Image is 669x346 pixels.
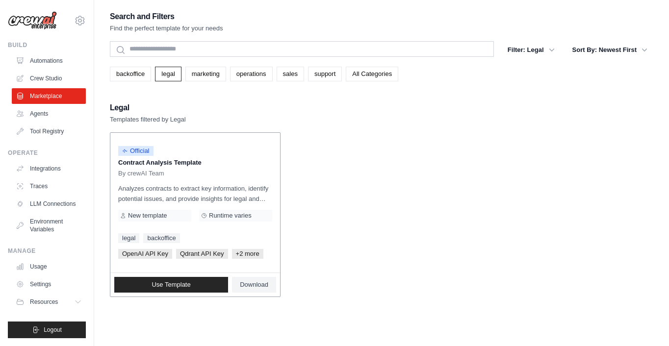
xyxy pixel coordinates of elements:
a: LLM Connections [12,196,86,212]
span: Qdrant API Key [176,249,228,259]
a: Download [232,277,276,293]
span: Resources [30,298,58,306]
a: Use Template [114,277,228,293]
a: Traces [12,178,86,194]
a: backoffice [110,67,151,81]
a: Usage [12,259,86,274]
a: operations [230,67,273,81]
h2: Search and Filters [110,10,223,24]
a: marketing [185,67,226,81]
a: Marketplace [12,88,86,104]
button: Filter: Legal [502,41,561,59]
a: Settings [12,276,86,292]
a: Automations [12,53,86,69]
p: Analyzes contracts to extract key information, identify potential issues, and provide insights fo... [118,183,272,204]
a: Crew Studio [12,71,86,86]
button: Resources [12,294,86,310]
a: Agents [12,106,86,122]
button: Sort By: Newest First [566,41,653,59]
span: +2 more [232,249,263,259]
div: Operate [8,149,86,157]
a: All Categories [346,67,398,81]
a: legal [118,233,139,243]
div: Manage [8,247,86,255]
div: Build [8,41,86,49]
button: Logout [8,321,86,338]
a: Integrations [12,161,86,176]
a: backoffice [143,233,180,243]
span: By crewAI Team [118,170,164,177]
p: Find the perfect template for your needs [110,24,223,33]
a: Environment Variables [12,214,86,237]
span: New template [128,212,167,220]
span: Runtime varies [209,212,252,220]
span: Logout [44,326,62,334]
p: Templates filtered by Legal [110,115,186,124]
a: support [308,67,342,81]
span: Use Template [152,281,190,289]
a: sales [277,67,304,81]
img: Logo [8,11,57,30]
p: Contract Analysis Template [118,158,272,168]
span: Download [240,281,268,289]
span: Official [118,146,154,156]
h2: Legal [110,101,186,115]
a: legal [155,67,181,81]
span: OpenAI API Key [118,249,172,259]
a: Tool Registry [12,124,86,139]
